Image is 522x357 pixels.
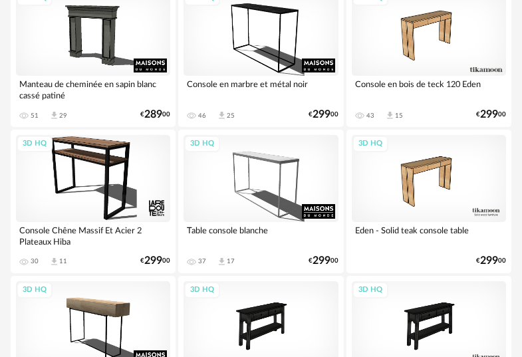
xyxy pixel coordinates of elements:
[352,136,388,152] div: 3D HQ
[480,257,498,265] span: 299
[140,110,170,119] div: € 00
[217,257,227,267] span: Download icon
[198,257,206,265] div: 37
[184,282,220,298] div: 3D HQ
[184,136,220,152] div: 3D HQ
[309,257,338,265] div: € 00
[227,257,235,265] div: 17
[184,76,338,102] div: Console en marbre et métal noir
[17,136,53,152] div: 3D HQ
[184,222,338,249] div: Table console blanche
[395,112,403,120] div: 15
[385,110,395,120] span: Download icon
[476,257,506,265] div: € 00
[313,110,330,119] span: 299
[476,110,506,119] div: € 00
[144,110,162,119] span: 289
[346,130,511,273] a: 3D HQ Eden - Solid teak console table €29900
[11,130,176,273] a: 3D HQ Console Chêne Massif Et Acier 2 Plateaux Hiba 30 Download icon 11 €29900
[49,257,59,267] span: Download icon
[352,282,388,298] div: 3D HQ
[227,112,235,120] div: 25
[31,257,39,265] div: 30
[59,257,67,265] div: 11
[198,112,206,120] div: 46
[178,130,343,273] a: 3D HQ Table console blanche 37 Download icon 17 €29900
[16,76,170,102] div: Manteau de cheminée en sapin blanc cassé patiné
[144,257,162,265] span: 299
[140,257,170,265] div: € 00
[31,112,39,120] div: 51
[59,112,67,120] div: 29
[309,110,338,119] div: € 00
[217,110,227,120] span: Download icon
[16,222,170,249] div: Console Chêne Massif Et Acier 2 Plateaux Hiba
[352,222,506,249] div: Eden - Solid teak console table
[366,112,374,120] div: 43
[49,110,59,120] span: Download icon
[480,110,498,119] span: 299
[17,282,53,298] div: 3D HQ
[352,76,506,102] div: Console en bois de teck 120 Eden
[313,257,330,265] span: 299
